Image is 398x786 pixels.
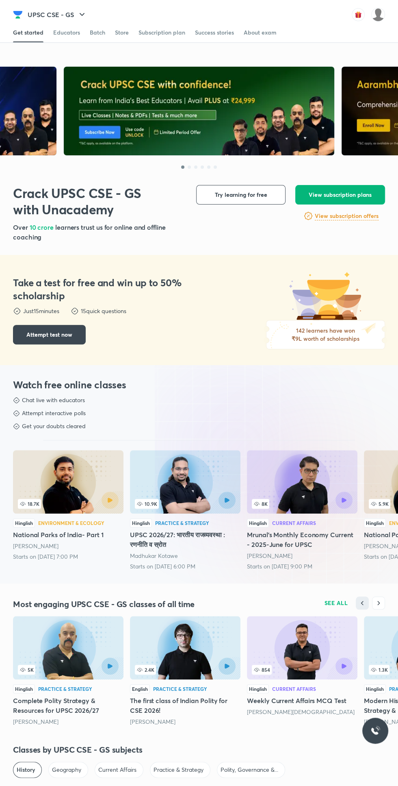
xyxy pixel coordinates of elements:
div: Educators [53,28,80,37]
button: Try learning for free [196,185,286,205]
div: About exam [244,28,277,37]
span: 5.9K [369,499,390,509]
div: Hinglish [364,684,386,693]
a: [PERSON_NAME] [247,552,292,560]
button: UPSC CSE - GS [23,7,92,23]
div: Atul Jain [247,708,357,716]
h5: The first class of Indian Polity for CSE 2026! [130,696,240,715]
a: Store [115,23,129,42]
div: Hinglish [13,684,35,693]
div: Practice & Strategy [150,762,210,778]
span: Try learning for free [215,191,267,199]
span: 1.3K [369,665,389,675]
p: Get your doubts cleared [22,422,86,430]
h6: View subscription offers [315,212,379,220]
div: Hinglish [130,518,152,527]
div: Success stories [195,28,234,37]
div: Practice & Strategy [38,686,92,691]
span: Geography [52,766,81,774]
button: View subscription plans [295,185,385,205]
h6: 142 learners have won [284,327,367,335]
a: View subscription offers [315,211,379,221]
img: dst-points [13,307,21,315]
div: Complete Polity Strategy & Resources for UPSC 2026/27 [13,616,123,728]
a: UPSC 2026/27: भारतीय राजव्यवस्था : रणनीति व स्रोत [127,450,244,570]
h3: Watch free online classes [13,378,385,391]
h4: Most engaging UPSC CSE - GS classes of all time [13,599,199,610]
a: Madhukar Kotawe [130,552,178,560]
h3: Take a test for free and win up to 50% scholarship [13,276,210,302]
div: Starts on Jul 5, 9:00 PM [247,562,357,570]
h5: Complete Polity Strategy & Resources for UPSC 2026/27 [13,696,123,715]
div: Practice & Strategy [155,520,209,525]
p: 15 quick questions [81,307,126,315]
div: Starts on Jul 5, 6:00 PM [130,562,240,570]
h6: ₹9L worth of scholarships [284,335,367,343]
a: [PERSON_NAME] [13,542,58,550]
div: Current Affairs [272,686,316,691]
img: dst-trophy [287,271,364,320]
div: Current Affairs [272,520,316,525]
span: 5K [18,665,35,675]
a: [PERSON_NAME][DEMOGRAPHIC_DATA] [247,708,355,716]
img: Company Logo [13,10,23,20]
div: The first class of Indian Polity for CSE 2026! [130,616,240,728]
span: Attempt test now [26,331,72,339]
h4: Classes by UPSC CSE - GS subjects [13,745,385,755]
h5: Weekly Current Affairs MCQ Test [247,696,357,705]
div: Polity, Governance & IR [217,762,285,778]
button: SEE ALL [320,597,353,610]
span: History [17,766,35,774]
a: Get started [13,23,43,42]
div: Madhukar Kotawe [130,552,240,560]
span: Over [13,223,30,231]
div: Environment & Ecology [38,520,104,525]
h5: UPSC 2026/27: भारतीय राजव्यवस्था : रणनीति व स्रोत [130,530,240,549]
div: Hinglish [13,518,35,527]
span: Polity, Governance & IR [221,766,278,774]
div: Practice & Strategy [153,686,207,691]
div: Batch [90,28,105,37]
div: Hinglish [247,518,269,527]
span: learners trust us for online and offline coaching [13,223,166,241]
p: Chat live with educators [22,396,85,404]
div: Hinglish [364,518,386,527]
a: Educators [53,23,80,42]
div: Hinglish [247,684,269,693]
span: SEE ALL [324,600,348,606]
a: Subscription plan [138,23,185,42]
a: [PERSON_NAME] [13,718,58,725]
div: English [130,684,150,693]
div: Current Affairs [95,762,143,778]
div: History [13,762,42,778]
div: Get started [13,28,43,37]
h1: Crack UPSC CSE - GS with Unacademy [13,185,166,218]
div: Starts on Aug 11, 7:00 PM [13,553,123,561]
p: Just 15 minutes [23,307,59,315]
div: Mrunal Patel [247,552,357,560]
span: Practice & Strategy [154,766,203,774]
span: View subscription plans [309,191,372,199]
h5: Mrunal's Monthly Economy Current - 2025-June for UPSC [247,530,357,549]
button: Attempt test now [13,325,86,344]
div: Geography [48,762,88,778]
a: About exam [244,23,277,42]
img: ttu [370,726,380,736]
p: Attempt interactive polls [22,409,86,417]
a: Batch [90,23,105,42]
img: dst-points [71,307,79,315]
div: Weekly Current Affairs MCQ Test [247,616,357,719]
img: avatar [352,8,365,21]
a: [PERSON_NAME] [130,718,175,725]
a: Success stories [195,23,234,42]
span: 10.9K [135,499,159,509]
span: 18.7K [18,499,41,509]
h5: National Parks of India- Part 1 [13,530,123,540]
div: Subscription plan [138,28,185,37]
div: Sudarshan Gurjar [13,542,123,550]
img: Yuvraj M [371,8,385,22]
span: Current Affairs [98,766,136,774]
div: Store [115,28,129,37]
span: 8K [252,499,269,509]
